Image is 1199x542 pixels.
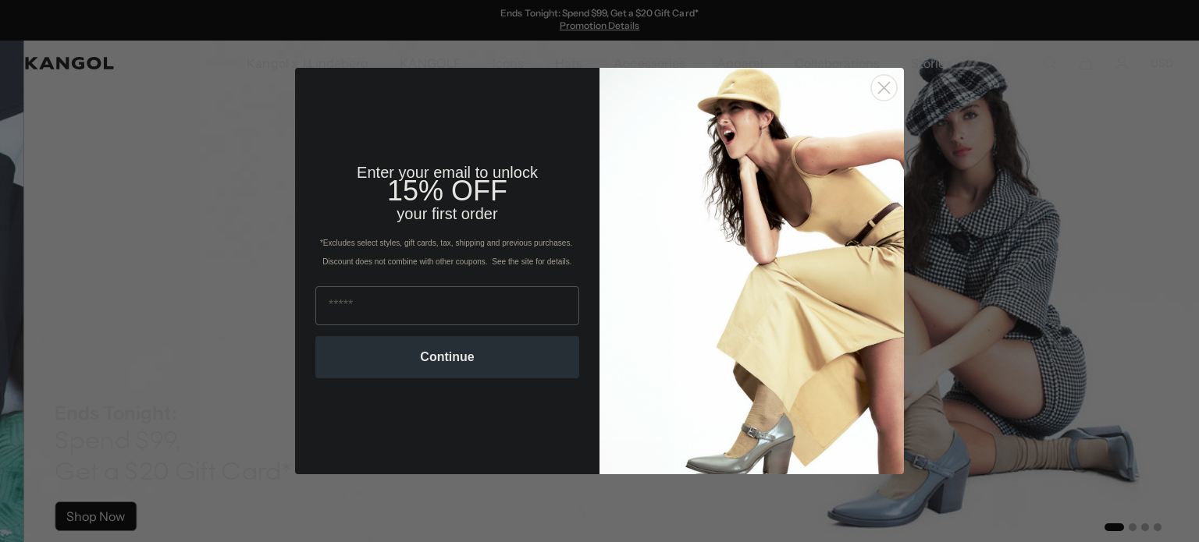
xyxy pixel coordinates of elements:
[315,336,579,378] button: Continue
[397,205,497,222] span: your first order
[870,74,898,101] button: Close dialog
[599,68,904,473] img: 93be19ad-e773-4382-80b9-c9d740c9197f.jpeg
[357,164,538,181] span: Enter your email to unlock
[320,239,575,266] span: *Excludes select styles, gift cards, tax, shipping and previous purchases. Discount does not comb...
[387,175,507,207] span: 15% OFF
[315,286,579,325] input: Email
